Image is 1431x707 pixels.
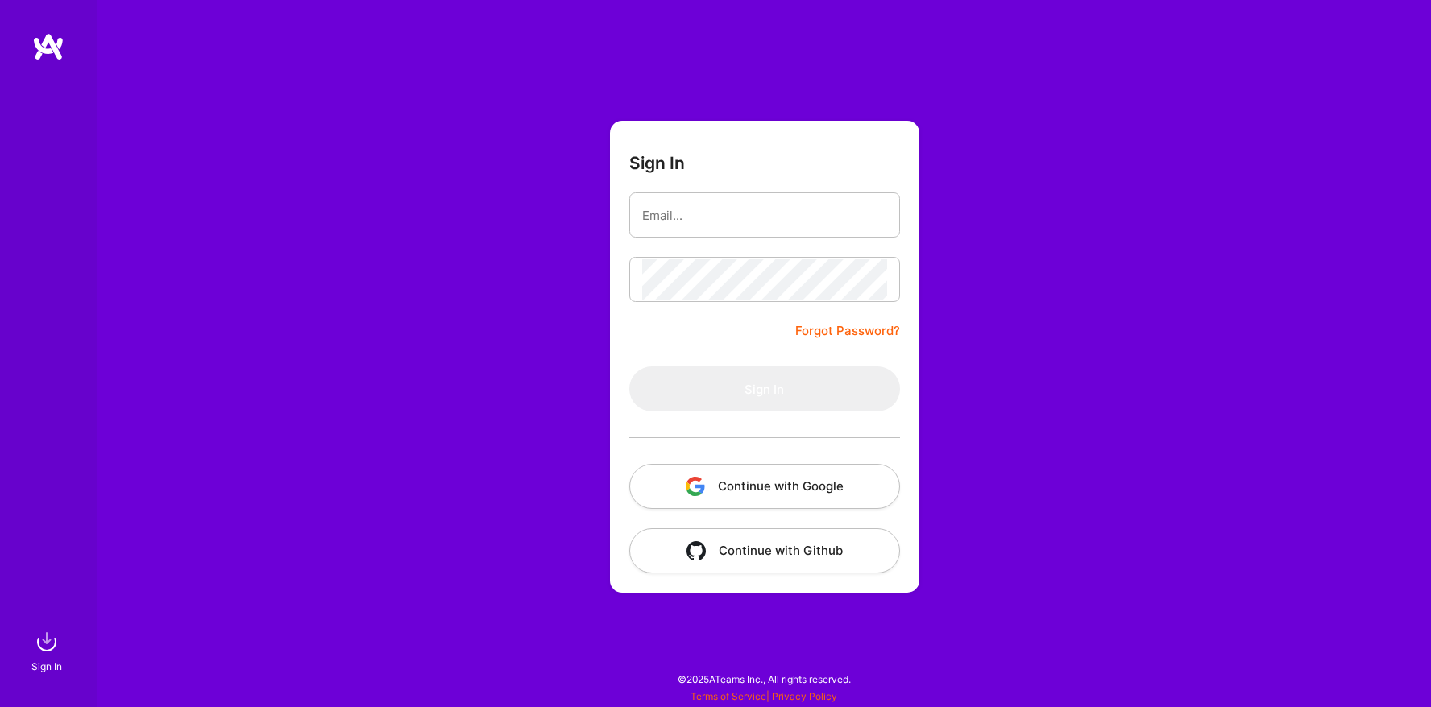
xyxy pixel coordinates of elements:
a: sign inSign In [34,626,63,675]
img: sign in [31,626,63,658]
img: logo [32,32,64,61]
a: Terms of Service [691,690,766,702]
span: | [691,690,837,702]
button: Continue with Github [629,528,900,573]
input: Email... [642,195,887,236]
div: Sign In [31,658,62,675]
img: icon [686,477,705,496]
a: Forgot Password? [795,321,900,341]
img: icon [686,541,706,560]
div: © 2025 ATeams Inc., All rights reserved. [97,659,1431,699]
h3: Sign In [629,153,685,173]
a: Privacy Policy [772,690,837,702]
button: Sign In [629,366,900,411]
button: Continue with Google [629,464,900,509]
